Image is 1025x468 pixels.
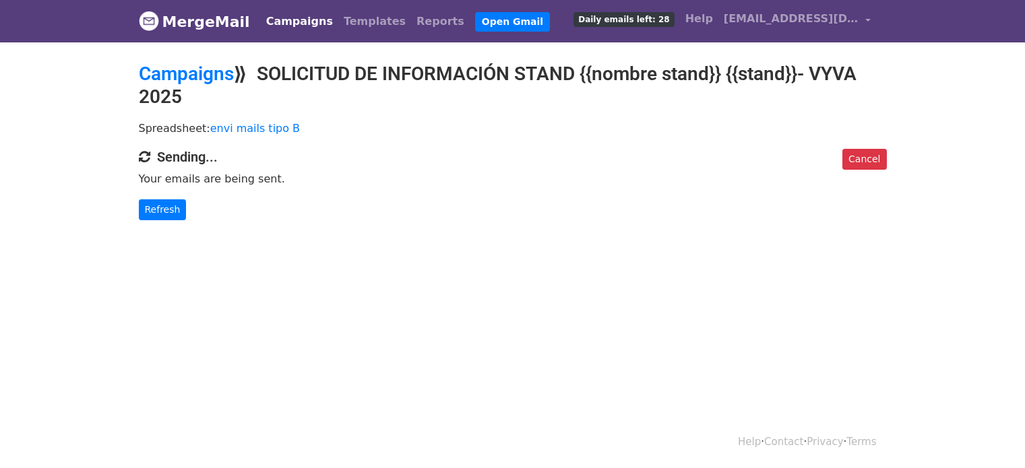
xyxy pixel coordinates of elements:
a: Campaigns [139,63,234,85]
a: Cancel [842,149,886,170]
span: [EMAIL_ADDRESS][DOMAIN_NAME] [724,11,859,27]
img: MergeMail logo [139,11,159,31]
a: Reports [411,8,470,35]
h2: ⟫ SOLICITUD DE INFORMACIÓN STAND {{nombre stand}} {{stand}}- VYVA 2025 [139,63,887,108]
a: Help [738,436,761,448]
a: MergeMail [139,7,250,36]
a: Contact [764,436,803,448]
a: Privacy [807,436,843,448]
a: [EMAIL_ADDRESS][DOMAIN_NAME] [718,5,876,37]
h4: Sending... [139,149,887,165]
p: Your emails are being sent. [139,172,887,186]
span: Daily emails left: 28 [573,12,674,27]
a: Help [680,5,718,32]
a: Campaigns [261,8,338,35]
p: Spreadsheet: [139,121,887,135]
a: Templates [338,8,411,35]
a: Terms [846,436,876,448]
a: envi mails tipo B [210,122,300,135]
a: Refresh [139,199,187,220]
a: Open Gmail [475,12,550,32]
a: Daily emails left: 28 [568,5,679,32]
